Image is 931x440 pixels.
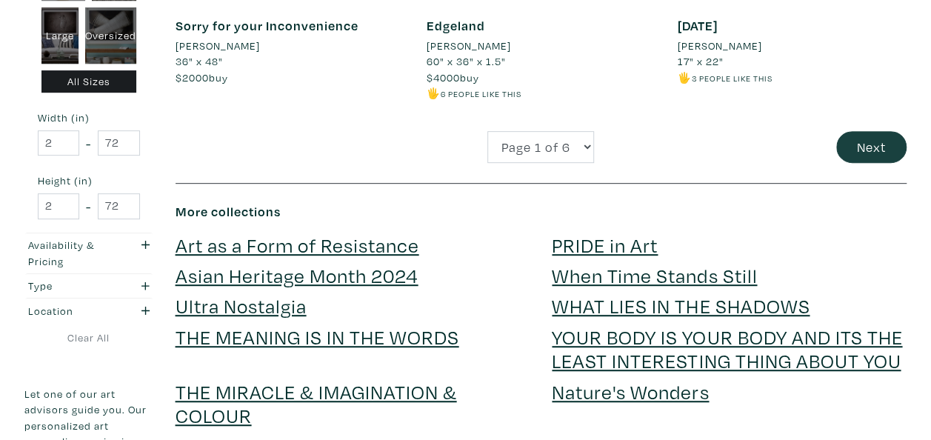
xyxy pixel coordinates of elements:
[176,54,223,68] span: 36" x 48"
[28,237,114,269] div: Availability & Pricing
[28,278,114,294] div: Type
[24,274,153,299] button: Type
[552,262,757,288] a: When Time Stands Still
[678,54,724,68] span: 17" x 22"
[176,204,907,220] h6: More collections
[176,324,459,350] a: THE MEANING IS IN THE WORDS
[678,17,718,34] a: [DATE]
[24,233,153,273] button: Availability & Pricing
[176,38,404,54] a: [PERSON_NAME]
[176,379,457,428] a: THE MIRACLE & IMAGINATION & COLOUR
[38,176,140,187] small: Height (in)
[427,38,655,54] a: [PERSON_NAME]
[176,38,260,54] li: [PERSON_NAME]
[176,70,228,84] span: buy
[552,232,658,258] a: PRIDE in Art
[86,196,91,216] span: -
[836,131,907,163] button: Next
[176,17,358,34] a: Sorry for your Inconvenience
[427,54,506,68] span: 60" x 36" x 1.5"
[41,7,79,64] div: Large
[692,73,773,84] small: 3 people like this
[41,70,137,93] div: All Sizes
[24,299,153,324] button: Location
[427,38,511,54] li: [PERSON_NAME]
[427,17,485,34] a: Edgeland
[24,330,153,346] a: Clear All
[427,70,460,84] span: $4000
[678,70,907,86] li: 🖐️
[176,262,418,288] a: Asian Heritage Month 2024
[85,7,136,64] div: Oversized
[678,38,762,54] li: [PERSON_NAME]
[552,293,810,319] a: WHAT LIES IN THE SHADOWS
[552,324,902,373] a: YOUR BODY IS YOUR BODY AND ITS THE LEAST INTERESTING THING ABOUT YOU
[38,113,140,124] small: Width (in)
[678,38,907,54] a: [PERSON_NAME]
[441,88,521,99] small: 6 people like this
[427,70,479,84] span: buy
[427,85,655,101] li: 🖐️
[552,379,709,404] a: Nature's Wonders
[176,293,307,319] a: Ultra Nostalgia
[28,303,114,319] div: Location
[176,232,419,258] a: Art as a Form of Resistance
[86,133,91,153] span: -
[176,70,209,84] span: $2000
